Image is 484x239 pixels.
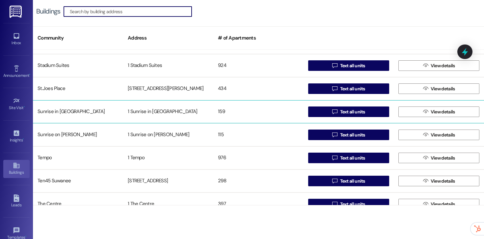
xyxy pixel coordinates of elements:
[123,174,213,188] div: [STREET_ADDRESS]
[332,109,337,114] i: 
[423,86,428,91] i: 
[423,178,428,184] i: 
[308,60,389,71] button: Text all units
[398,199,479,209] button: View details
[398,106,479,117] button: View details
[423,132,428,137] i: 
[431,85,455,92] span: View details
[3,30,30,48] a: Inbox
[431,108,455,115] span: View details
[431,155,455,162] span: View details
[340,62,365,69] span: Text all units
[123,151,213,164] div: 1 Tempo
[340,155,365,162] span: Text all units
[332,63,337,68] i: 
[308,130,389,140] button: Text all units
[25,234,26,239] span: •
[33,197,123,211] div: The Centre
[23,137,24,141] span: •
[340,85,365,92] span: Text all units
[33,128,123,141] div: Sunrise on [PERSON_NAME]
[3,95,30,113] a: Site Visit •
[398,176,479,186] button: View details
[213,128,304,141] div: 115
[308,153,389,163] button: Text all units
[332,155,337,161] i: 
[213,105,304,118] div: 159
[423,155,428,161] i: 
[123,128,213,141] div: 1 Sunrise on [PERSON_NAME]
[213,151,304,164] div: 976
[431,201,455,208] span: View details
[213,82,304,95] div: 434
[332,178,337,184] i: 
[308,83,389,94] button: Text all units
[3,160,30,178] a: Buildings
[340,132,365,138] span: Text all units
[213,197,304,211] div: 397
[123,105,213,118] div: 1 Sunrise in [GEOGRAPHIC_DATA]
[33,151,123,164] div: Tempo
[308,176,389,186] button: Text all units
[70,7,192,16] input: Search by building address
[24,105,25,109] span: •
[33,82,123,95] div: St.Joes Place
[398,60,479,71] button: View details
[3,128,30,145] a: Insights •
[308,199,389,209] button: Text all units
[332,132,337,137] i: 
[431,62,455,69] span: View details
[33,59,123,72] div: Stadium Suites
[123,30,213,46] div: Address
[398,130,479,140] button: View details
[340,108,365,115] span: Text all units
[33,105,123,118] div: Sunrise in [GEOGRAPHIC_DATA]
[33,174,123,188] div: Ten45 Suwanee
[10,6,23,18] img: ResiDesk Logo
[123,82,213,95] div: [STREET_ADDRESS][PERSON_NAME]
[340,201,365,208] span: Text all units
[213,59,304,72] div: 924
[213,174,304,188] div: 298
[123,59,213,72] div: 1 Stadium Suites
[431,132,455,138] span: View details
[33,30,123,46] div: Community
[398,153,479,163] button: View details
[423,201,428,207] i: 
[308,106,389,117] button: Text all units
[431,178,455,185] span: View details
[3,193,30,210] a: Leads
[423,63,428,68] i: 
[213,30,304,46] div: # of Apartments
[340,178,365,185] span: Text all units
[123,197,213,211] div: 1 The Centre
[36,8,60,15] div: Buildings
[398,83,479,94] button: View details
[29,72,30,77] span: •
[423,109,428,114] i: 
[332,86,337,91] i: 
[332,201,337,207] i: 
